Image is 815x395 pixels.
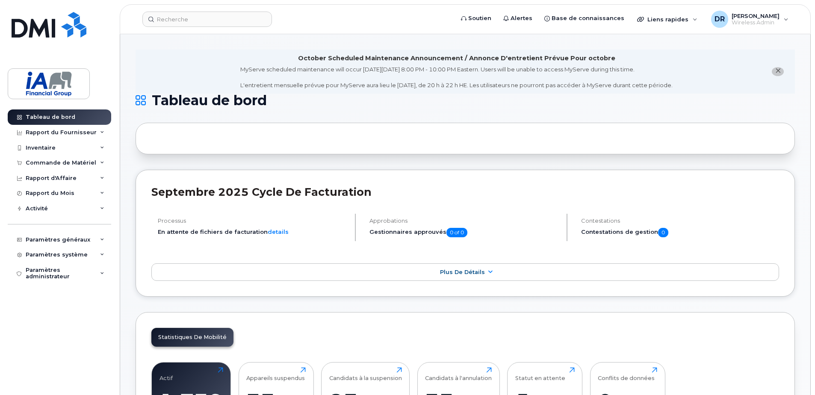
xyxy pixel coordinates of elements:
div: Conflits de données [598,367,655,381]
div: October Scheduled Maintenance Announcement / Annonce D'entretient Prévue Pour octobre [298,54,615,63]
div: Actif [159,367,173,381]
div: Statut en attente [515,367,565,381]
h5: Contestations de gestion [581,228,779,237]
h4: Processus [158,218,348,224]
h5: Gestionnaires approuvés [369,228,559,237]
div: Candidats à l'annulation [425,367,492,381]
div: Appareils suspendus [246,367,305,381]
span: Plus de détails [440,269,485,275]
div: Candidats à la suspension [329,367,402,381]
a: details [268,228,289,235]
div: MyServe scheduled maintenance will occur [DATE][DATE] 8:00 PM - 10:00 PM Eastern. Users will be u... [240,65,673,89]
li: En attente de fichiers de facturation [158,228,348,236]
span: Tableau de bord [152,94,267,107]
h2: septembre 2025 Cycle de facturation [151,186,779,198]
h4: Approbations [369,218,559,224]
span: 0 [658,228,668,237]
span: 0 of 0 [446,228,467,237]
h4: Contestations [581,218,779,224]
button: close notification [772,67,784,76]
